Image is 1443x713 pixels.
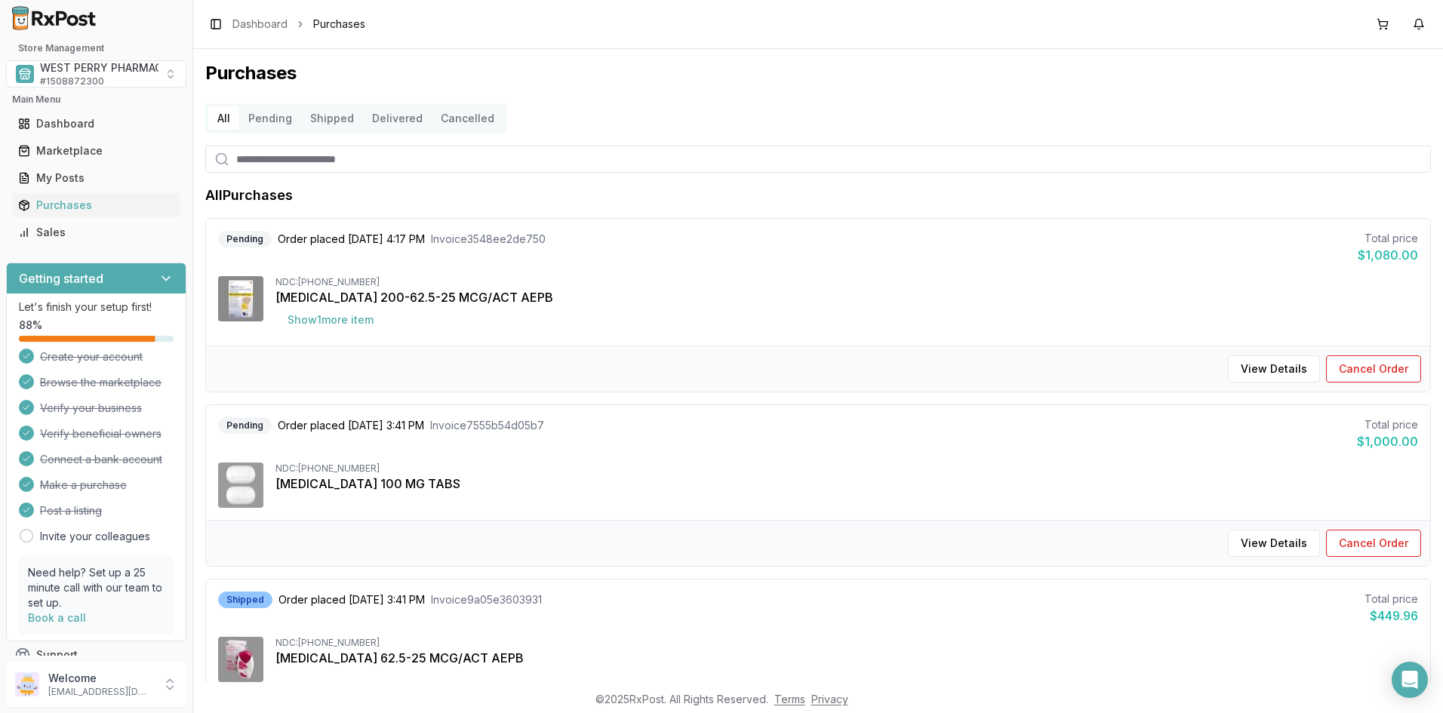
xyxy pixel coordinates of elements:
[40,375,162,390] span: Browse the marketplace
[1365,592,1418,607] div: Total price
[6,220,186,244] button: Sales
[275,637,1418,649] div: NDC: [PHONE_NUMBER]
[6,641,186,668] button: Support
[18,198,174,213] div: Purchases
[278,592,425,607] span: Order placed [DATE] 3:41 PM
[218,231,272,247] div: Pending
[1228,355,1320,383] button: View Details
[218,463,263,508] img: Ubrelvy 100 MG TABS
[40,401,142,416] span: Verify your business
[1358,231,1418,246] div: Total price
[205,185,293,206] h1: All Purchases
[12,110,180,137] a: Dashboard
[208,106,239,131] button: All
[12,94,180,106] h2: Main Menu
[40,478,127,493] span: Make a purchase
[431,592,542,607] span: Invoice 9a05e3603931
[218,417,272,434] div: Pending
[275,463,1418,475] div: NDC: [PHONE_NUMBER]
[430,418,544,433] span: Invoice 7555b54d05b7
[12,137,180,164] a: Marketplace
[432,106,503,131] button: Cancelled
[275,276,1418,288] div: NDC: [PHONE_NUMBER]
[313,17,365,32] span: Purchases
[239,106,301,131] button: Pending
[275,649,1418,667] div: [MEDICAL_DATA] 62.5-25 MCG/ACT AEPB
[6,6,103,30] img: RxPost Logo
[275,306,386,333] button: Show1more item
[218,592,272,608] div: Shipped
[1357,417,1418,432] div: Total price
[363,106,432,131] button: Delivered
[12,219,180,246] a: Sales
[232,17,288,32] a: Dashboard
[6,42,186,54] h2: Store Management
[6,112,186,136] button: Dashboard
[218,637,263,682] img: Anoro Ellipta 62.5-25 MCG/ACT AEPB
[15,672,39,696] img: User avatar
[205,61,1431,85] h1: Purchases
[40,529,150,544] a: Invite your colleagues
[40,452,162,467] span: Connect a bank account
[301,106,363,131] button: Shipped
[774,693,805,705] a: Terms
[18,225,174,240] div: Sales
[28,565,165,610] p: Need help? Set up a 25 minute call with our team to set up.
[431,232,546,247] span: Invoice 3548ee2de750
[40,349,143,364] span: Create your account
[18,171,174,186] div: My Posts
[6,139,186,163] button: Marketplace
[278,418,424,433] span: Order placed [DATE] 3:41 PM
[1365,607,1418,625] div: $449.96
[1392,662,1428,698] div: Open Intercom Messenger
[1228,530,1320,557] button: View Details
[232,17,365,32] nav: breadcrumb
[19,300,174,315] p: Let's finish your setup first!
[19,269,103,287] h3: Getting started
[19,318,42,333] span: 88 %
[811,693,848,705] a: Privacy
[40,60,192,75] span: WEST PERRY PHARMACY INC
[28,611,86,624] a: Book a call
[1326,530,1421,557] button: Cancel Order
[40,503,102,518] span: Post a listing
[12,164,180,192] a: My Posts
[6,193,186,217] button: Purchases
[1326,355,1421,383] button: Cancel Order
[275,288,1418,306] div: [MEDICAL_DATA] 200-62.5-25 MCG/ACT AEPB
[278,232,425,247] span: Order placed [DATE] 4:17 PM
[12,192,180,219] a: Purchases
[275,475,1418,493] div: [MEDICAL_DATA] 100 MG TABS
[6,166,186,190] button: My Posts
[48,671,153,686] p: Welcome
[40,75,104,88] span: # 1508872300
[18,116,174,131] div: Dashboard
[1358,246,1418,264] div: $1,080.00
[6,60,186,88] button: Select a view
[48,686,153,698] p: [EMAIL_ADDRESS][DOMAIN_NAME]
[40,426,162,441] span: Verify beneficial owners
[218,276,263,321] img: Trelegy Ellipta 200-62.5-25 MCG/ACT AEPB
[18,143,174,158] div: Marketplace
[1357,432,1418,450] div: $1,000.00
